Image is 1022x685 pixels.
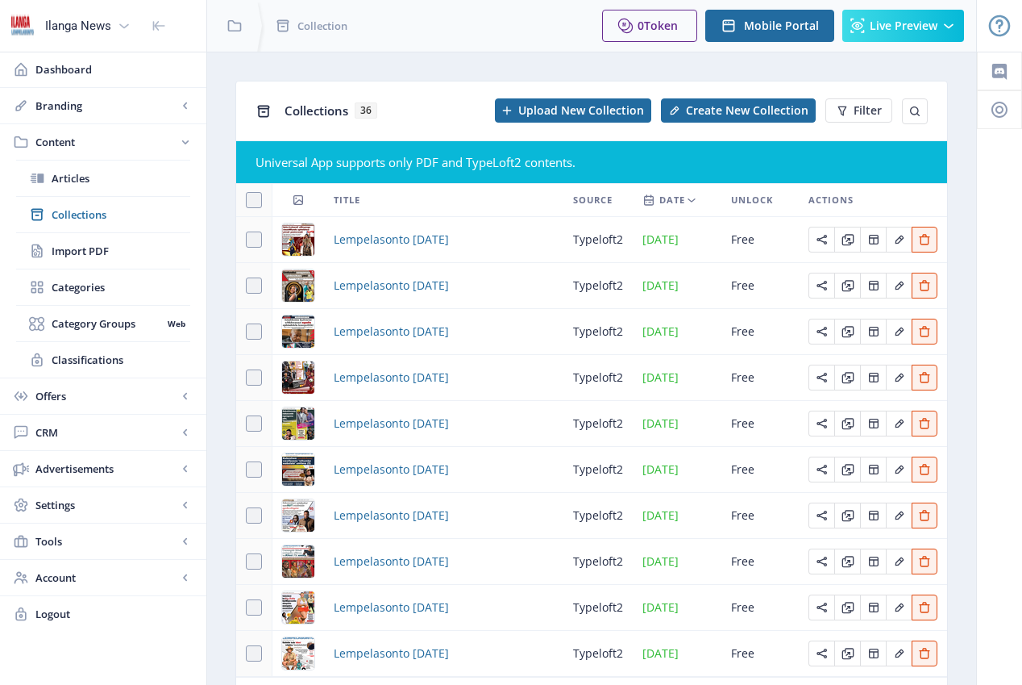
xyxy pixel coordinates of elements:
td: Free [721,631,799,677]
nb-badge: Web [162,315,190,332]
a: Edit page [886,415,912,430]
td: typeloft2 [563,355,633,401]
a: Edit page [834,553,860,568]
span: Advertisements [35,461,177,477]
a: Edit page [834,323,860,338]
td: typeloft2 [563,585,633,631]
td: [DATE] [633,539,721,585]
a: Edit page [808,231,834,246]
span: Branding [35,98,177,114]
a: Edit page [886,231,912,246]
a: Lempelasonto [DATE] [334,368,449,387]
td: Free [721,493,799,539]
a: Edit page [834,369,860,384]
span: Offers [35,388,177,404]
a: Collections [16,197,190,232]
span: Lempelasonto [DATE] [334,460,449,479]
span: Actions [808,190,854,210]
span: Classifications [52,352,190,368]
a: Edit page [860,599,886,614]
a: Lempelasonto [DATE] [334,276,449,295]
a: Lempelasonto [DATE] [334,414,449,433]
td: typeloft2 [563,309,633,355]
a: Edit page [860,323,886,338]
img: 38299b14-c0b9-4b99-984b-8b42938498ea.png [282,407,314,440]
span: Token [644,18,678,33]
td: [DATE] [633,309,721,355]
span: Title [334,190,360,210]
a: Edit page [886,461,912,476]
img: eaf919d4-3c3c-42b2-a50d-535c823b8d41.png [282,223,314,256]
a: Edit page [886,599,912,614]
td: typeloft2 [563,493,633,539]
span: Account [35,570,177,586]
td: Free [721,355,799,401]
a: Lempelasonto [DATE] [334,506,449,525]
a: Edit page [912,553,937,568]
span: Source [573,190,613,210]
img: 2db0207b-7306-4d35-8e50-94855834bfc2.png [282,591,314,624]
a: Edit page [808,369,834,384]
td: [DATE] [633,585,721,631]
img: 6dcb1377-bbba-45ba-88f3-068982fb9f56.png [282,315,314,348]
a: Edit page [808,553,834,568]
a: Edit page [834,277,860,292]
img: 6e32966d-d278-493e-af78-9af65f0c2223.png [10,13,35,39]
span: Collections [52,207,190,223]
td: Free [721,585,799,631]
a: Edit page [912,415,937,430]
span: Unlock [731,190,773,210]
button: Create New Collection [661,98,816,123]
td: Free [721,309,799,355]
a: Edit page [886,323,912,338]
a: Lempelasonto [DATE] [334,322,449,341]
a: Edit page [834,507,860,522]
td: Free [721,539,799,585]
a: Edit page [886,507,912,522]
a: Edit page [834,599,860,614]
a: Import PDF [16,233,190,269]
img: aa387934-93b1-4561-a22b-766859f94188.png [282,545,314,578]
span: Lempelasonto [DATE] [334,552,449,571]
span: Articles [52,170,190,186]
td: [DATE] [633,263,721,309]
a: Edit page [886,553,912,568]
a: Edit page [808,599,834,614]
a: Edit page [912,507,937,522]
span: Live Preview [870,19,937,32]
span: Filter [854,104,882,117]
img: a4c03371-44fd-4226-b903-8c083b6b22bc.png [282,499,314,532]
span: Content [35,134,177,150]
a: Edit page [912,461,937,476]
a: Edit page [912,277,937,292]
a: Lempelasonto [DATE] [334,230,449,249]
a: Edit page [834,461,860,476]
span: Create New Collection [686,104,808,117]
a: Articles [16,161,190,196]
button: Mobile Portal [705,10,834,42]
a: Edit page [860,553,886,568]
a: Edit page [886,277,912,292]
a: Categories [16,269,190,305]
a: Classifications [16,342,190,378]
a: Edit page [860,277,886,292]
a: Edit page [860,507,886,522]
a: Edit page [912,369,937,384]
div: Universal App supports only PDF and TypeLoft2 contents. [255,154,928,170]
span: Settings [35,497,177,513]
span: Tools [35,533,177,549]
td: [DATE] [633,355,721,401]
button: Filter [825,98,892,123]
td: [DATE] [633,631,721,677]
button: 0Token [602,10,697,42]
span: Categories [52,279,190,295]
a: Edit page [912,599,937,614]
td: Free [721,447,799,493]
a: Edit page [808,507,834,522]
td: typeloft2 [563,447,633,493]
